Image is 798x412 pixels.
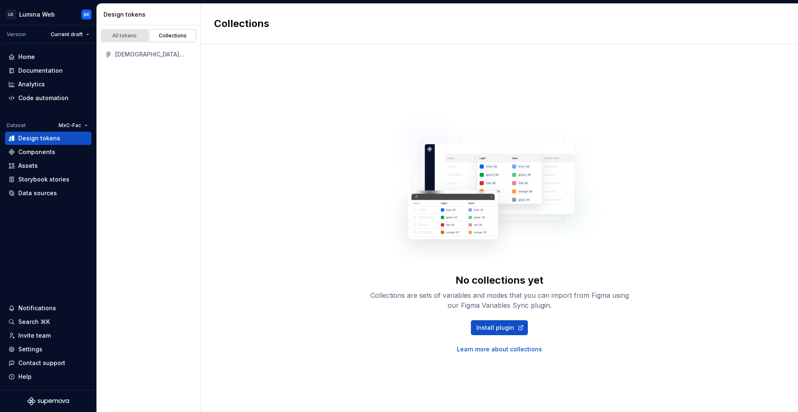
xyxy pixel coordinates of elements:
a: Data sources [5,186,91,200]
a: Code automation [5,91,91,105]
div: All tokens [104,32,145,39]
div: Design tokens [103,10,197,19]
div: Contact support [18,359,65,367]
a: Settings [5,343,91,356]
button: Help [5,370,91,383]
div: Notifications [18,304,56,312]
div: Invite team [18,331,51,340]
div: Data sources [18,189,57,197]
div: Assets [18,162,38,170]
a: Learn more about collections [457,345,542,353]
a: Analytics [5,78,91,91]
div: [DEMOGRAPHIC_DATA] Web Tokens [115,50,192,59]
div: Collections are sets of variables and modes that you can import from Figma using our Figma Variab... [367,290,633,310]
a: Storybook stories [5,173,91,186]
div: LD [6,10,16,20]
a: Documentation [5,64,91,77]
div: Search ⌘K [18,318,50,326]
a: Install plugin [471,320,528,335]
div: Home [18,53,35,61]
span: MxC-Fac [59,122,81,129]
button: Search ⌘K [5,315,91,329]
span: Current draft [51,31,83,38]
div: Design tokens [18,134,60,142]
div: Components [18,148,55,156]
a: Components [5,145,91,159]
svg: Supernova Logo [27,397,69,405]
button: LDLumina WebSK [2,5,95,23]
button: Notifications [5,302,91,315]
a: Assets [5,159,91,172]
div: Settings [18,345,42,353]
div: Lumina Web [19,10,55,19]
div: Storybook stories [18,175,69,184]
div: SK [84,11,89,18]
h2: Collections [214,17,269,30]
div: No collections yet [456,274,543,287]
a: Design tokens [5,132,91,145]
div: Version [7,31,26,38]
div: Collections [152,32,194,39]
button: Contact support [5,356,91,370]
button: MxC-Fac [55,120,91,131]
button: Current draft [47,29,93,40]
div: Help [18,373,32,381]
div: Code automation [18,94,69,102]
span: Install plugin [476,324,514,332]
div: Analytics [18,80,45,88]
div: Dataset [7,122,26,129]
div: Documentation [18,66,63,75]
a: Invite team [5,329,91,342]
a: Home [5,50,91,64]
